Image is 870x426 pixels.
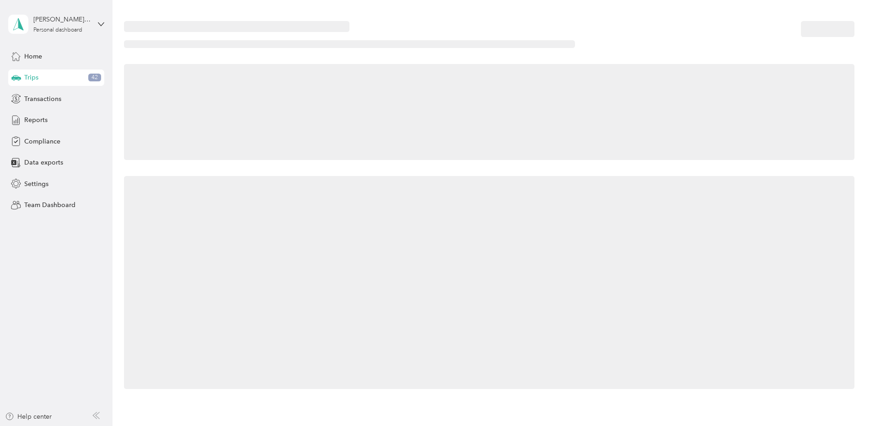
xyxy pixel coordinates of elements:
div: Personal dashboard [33,27,82,33]
span: Compliance [24,137,60,146]
span: Reports [24,115,48,125]
span: Home [24,52,42,61]
div: [PERSON_NAME] DW. [PERSON_NAME] [33,15,91,24]
span: Settings [24,179,48,189]
span: Team Dashboard [24,200,75,210]
span: Data exports [24,158,63,167]
span: Transactions [24,94,61,104]
button: Help center [5,412,52,421]
iframe: Everlance-gr Chat Button Frame [819,375,870,426]
span: Trips [24,73,38,82]
span: 42 [88,74,101,82]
